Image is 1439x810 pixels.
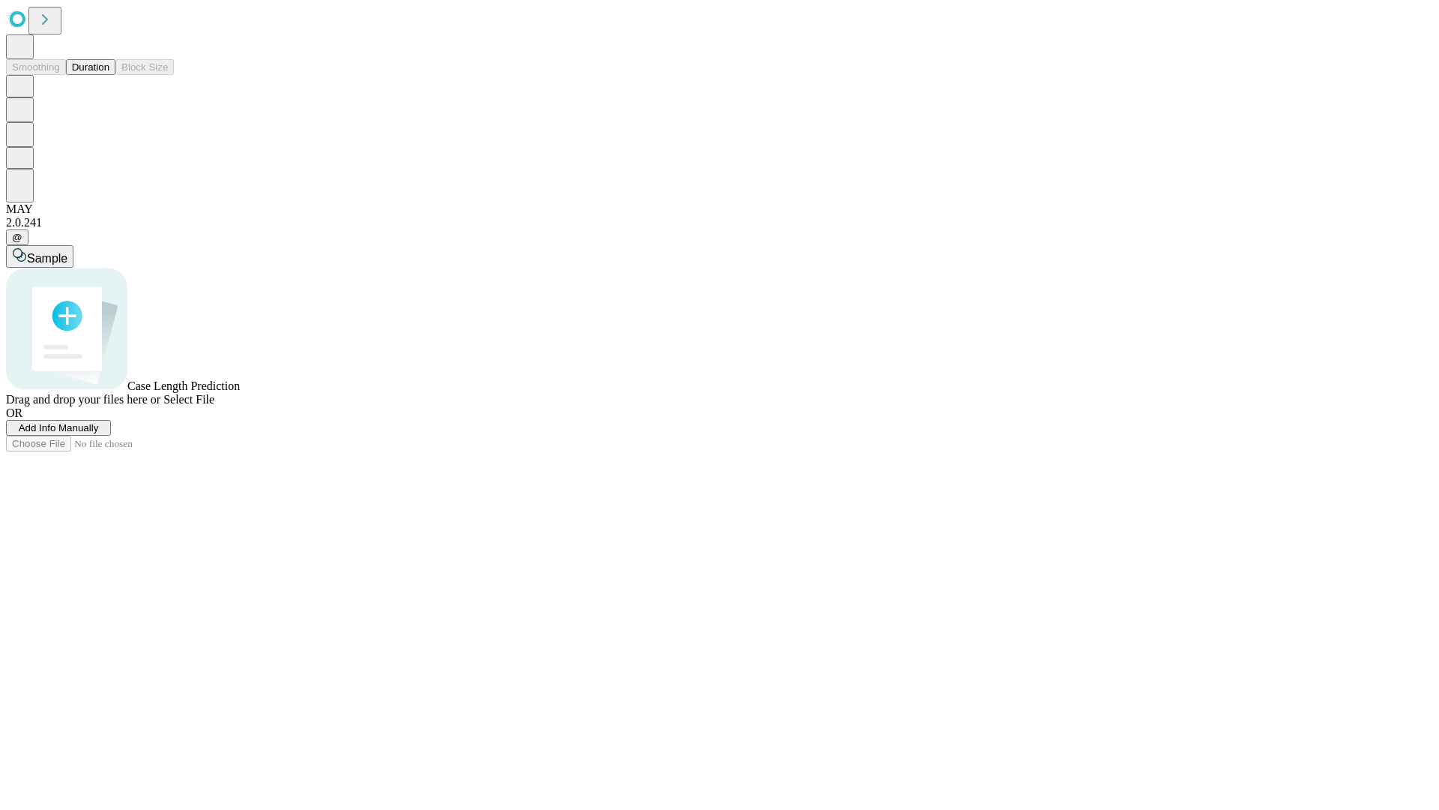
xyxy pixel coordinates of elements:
[6,245,73,268] button: Sample
[115,59,174,75] button: Block Size
[6,406,22,419] span: OR
[27,252,67,265] span: Sample
[6,59,66,75] button: Smoothing
[12,232,22,243] span: @
[6,229,28,245] button: @
[6,420,111,436] button: Add Info Manually
[163,393,214,406] span: Select File
[66,59,115,75] button: Duration
[6,216,1433,229] div: 2.0.241
[127,379,240,392] span: Case Length Prediction
[19,422,99,433] span: Add Info Manually
[6,393,160,406] span: Drag and drop your files here or
[6,202,1433,216] div: MAY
